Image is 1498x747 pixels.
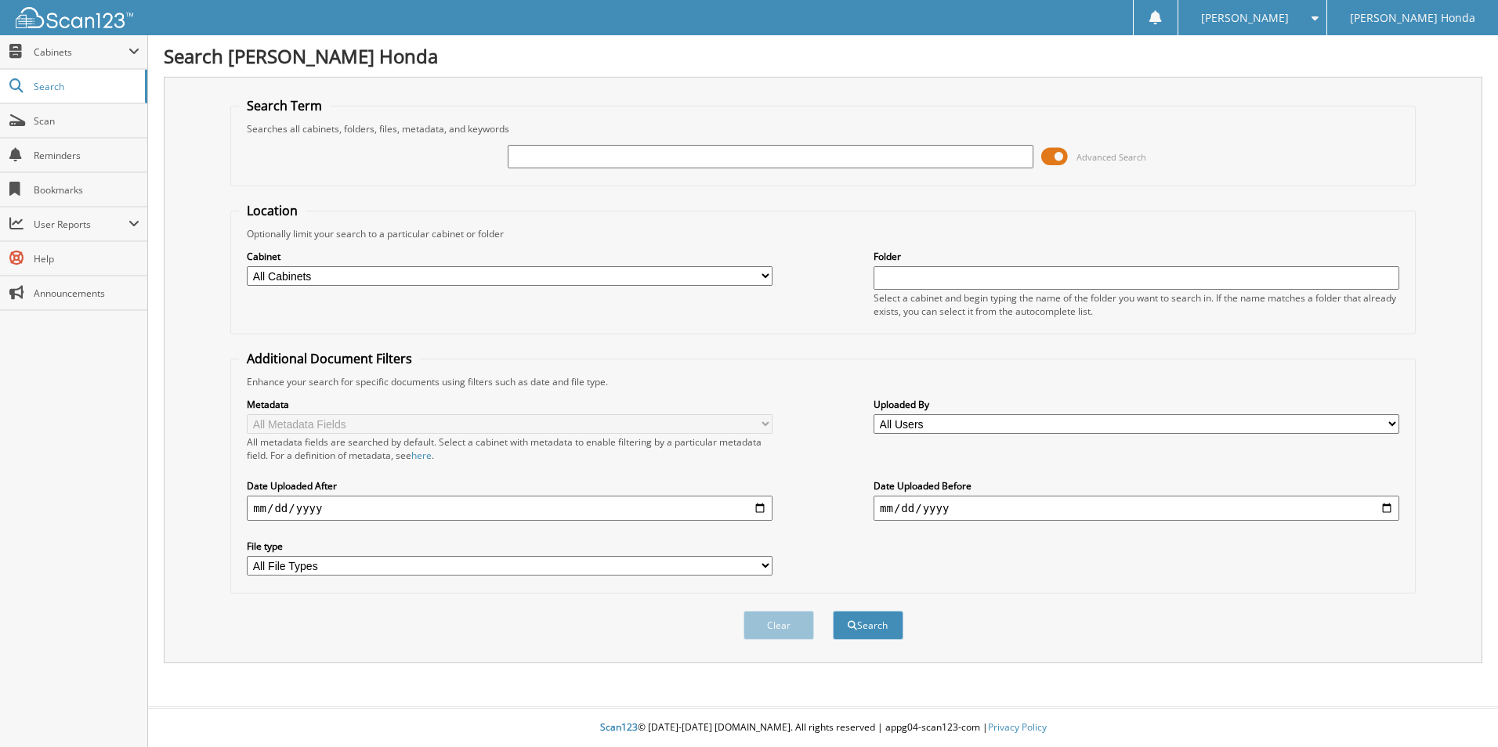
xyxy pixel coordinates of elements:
[874,291,1399,318] div: Select a cabinet and begin typing the name of the folder you want to search in. If the name match...
[34,183,139,197] span: Bookmarks
[247,398,773,411] label: Metadata
[874,398,1399,411] label: Uploaded By
[1201,13,1289,23] span: [PERSON_NAME]
[34,149,139,162] span: Reminders
[34,287,139,300] span: Announcements
[34,218,128,231] span: User Reports
[247,479,773,493] label: Date Uploaded After
[34,80,137,93] span: Search
[239,202,306,219] legend: Location
[411,449,432,462] a: here
[1076,151,1146,163] span: Advanced Search
[988,720,1047,734] a: Privacy Policy
[247,539,773,553] label: File type
[247,250,773,263] label: Cabinet
[34,252,139,265] span: Help
[1350,13,1475,23] span: [PERSON_NAME] Honda
[34,114,139,128] span: Scan
[247,496,773,521] input: start
[247,435,773,462] div: All metadata fields are searched by default. Select a cabinet with metadata to enable filtering b...
[874,250,1399,263] label: Folder
[600,720,638,734] span: Scan123
[833,611,903,640] button: Search
[239,122,1407,135] div: Searches all cabinets, folders, files, metadata, and keywords
[239,227,1407,240] div: Optionally limit your search to a particular cabinet or folder
[239,375,1407,388] div: Enhance your search for specific documents using filters such as date and file type.
[164,43,1482,69] h1: Search [PERSON_NAME] Honda
[239,97,330,114] legend: Search Term
[744,611,814,640] button: Clear
[148,709,1498,747] div: © [DATE]-[DATE] [DOMAIN_NAME]. All rights reserved | appg04-scan123-com |
[239,350,420,367] legend: Additional Document Filters
[16,7,133,28] img: scan123-logo-white.svg
[874,479,1399,493] label: Date Uploaded Before
[874,496,1399,521] input: end
[34,45,128,59] span: Cabinets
